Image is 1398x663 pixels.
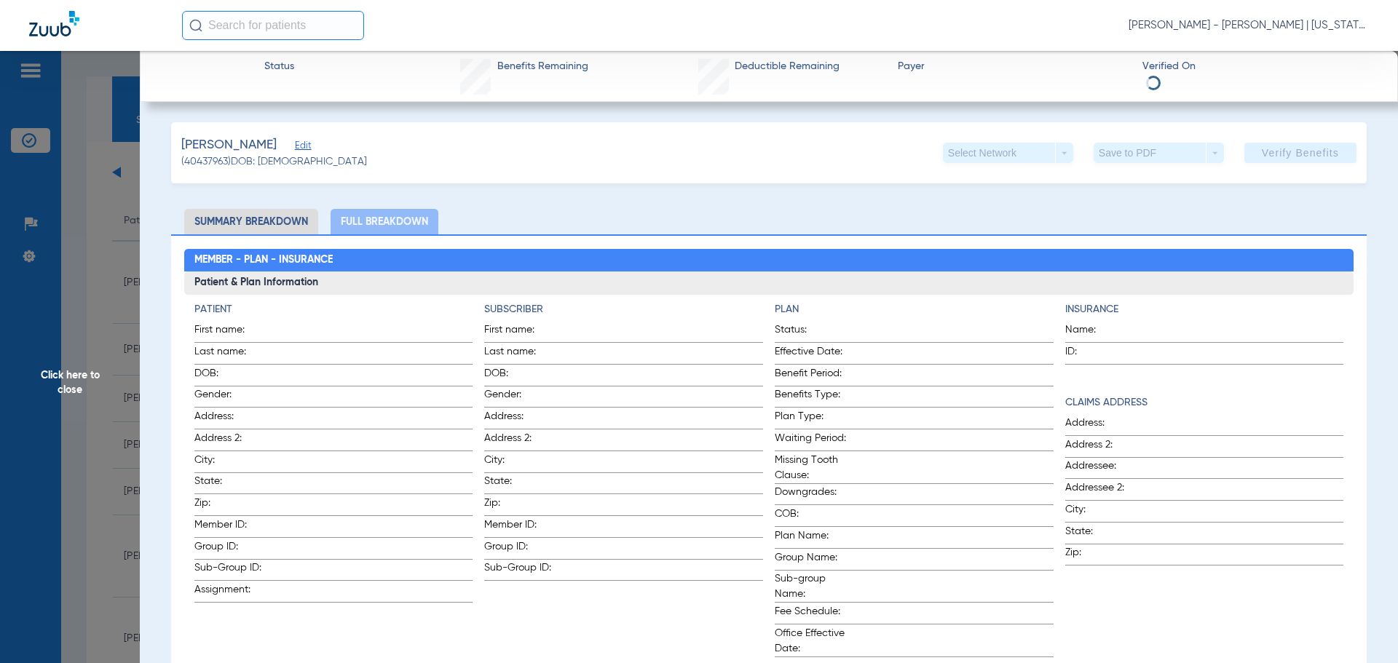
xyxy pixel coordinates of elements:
[181,136,277,154] span: [PERSON_NAME]
[484,453,556,472] span: City:
[1065,302,1344,317] h4: Insurance
[1142,59,1375,74] span: Verified On
[331,209,438,234] li: Full Breakdown
[194,302,473,317] h4: Patient
[181,154,367,170] span: (40437963) DOB: [DEMOGRAPHIC_DATA]
[735,59,840,74] span: Deductible Remaining
[484,539,556,559] span: Group ID:
[1129,18,1369,33] span: [PERSON_NAME] - [PERSON_NAME] | [US_STATE] Family Dentistry
[1065,480,1137,500] span: Addressee 2:
[775,322,846,342] span: Status:
[194,582,266,602] span: Assignment:
[1065,395,1344,410] h4: Claims Address
[1065,437,1137,457] span: Address 2:
[295,140,308,154] span: Edit
[775,387,846,407] span: Benefits Type:
[497,59,588,74] span: Benefits Remaining
[775,626,846,656] span: Office Effective Date:
[194,322,266,342] span: First name:
[484,366,556,386] span: DOB:
[29,11,79,36] img: Zuub Logo
[484,302,763,317] h4: Subscriber
[484,474,556,493] span: State:
[775,453,846,483] span: Missing Tooth Clause:
[484,387,556,407] span: Gender:
[484,322,556,342] span: First name:
[775,507,846,526] span: COB:
[775,431,846,450] span: Waiting Period:
[775,571,846,602] span: Sub-group Name:
[775,604,846,624] span: Fee Schedule:
[775,550,846,570] span: Group Name:
[1065,545,1137,565] span: Zip:
[484,496,556,515] span: Zip:
[775,344,846,364] span: Effective Date:
[1065,416,1137,435] span: Address:
[194,474,266,493] span: State:
[264,59,294,74] span: Status
[184,271,1354,295] h3: Patient & Plan Information
[898,59,1130,74] span: Payer
[484,409,556,429] span: Address:
[194,387,266,407] span: Gender:
[1065,458,1137,478] span: Addressee:
[194,431,266,450] span: Address 2:
[484,344,556,364] span: Last name:
[194,453,266,472] span: City:
[1065,322,1106,342] span: Name:
[1065,502,1137,522] span: City:
[484,517,556,537] span: Member ID:
[775,409,846,429] span: Plan Type:
[184,209,318,234] li: Summary Breakdown
[194,539,266,559] span: Group ID:
[775,485,846,504] span: Downgrades:
[182,11,364,40] input: Search for patients
[194,344,266,364] span: Last name:
[184,249,1354,272] h2: Member - Plan - Insurance
[775,366,846,386] span: Benefit Period:
[484,431,556,450] span: Address 2:
[1065,524,1137,544] span: State:
[194,496,266,515] span: Zip:
[194,560,266,580] span: Sub-Group ID:
[194,366,266,386] span: DOB:
[775,302,1054,317] h4: Plan
[194,517,266,537] span: Member ID:
[194,409,266,429] span: Address:
[484,560,556,580] span: Sub-Group ID:
[1065,344,1106,364] span: ID:
[775,528,846,548] span: Plan Name:
[189,19,202,32] img: Search Icon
